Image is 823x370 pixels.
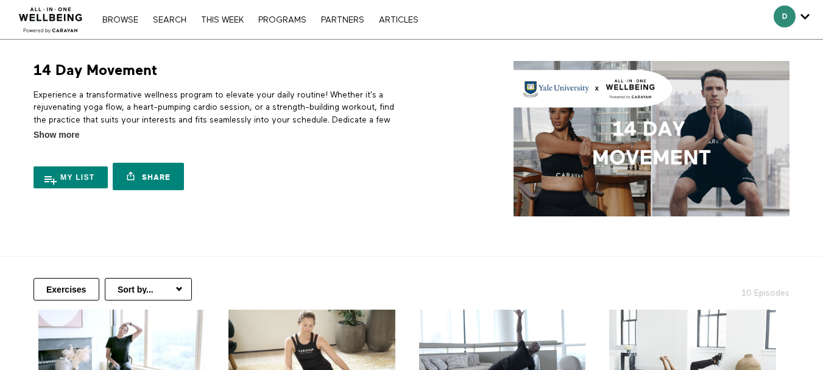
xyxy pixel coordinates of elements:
[514,61,789,216] img: 14 Day Movement
[96,16,144,24] a: Browse
[113,163,183,190] a: Share
[195,16,250,24] a: THIS WEEK
[34,166,108,188] button: My list
[34,61,157,80] h1: 14 Day Movement
[252,16,313,24] a: PROGRAMS
[373,16,425,24] a: ARTICLES
[34,129,79,141] span: Show more
[315,16,370,24] a: PARTNERS
[34,89,407,151] p: Experience a transformative wellness program to elevate your daily routine! Whether it's a rejuve...
[147,16,193,24] a: Search
[96,13,424,26] nav: Primary
[660,278,797,299] h2: 10 Episodes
